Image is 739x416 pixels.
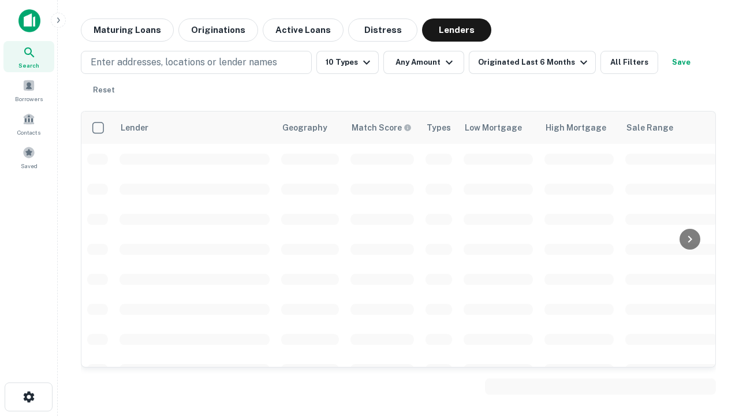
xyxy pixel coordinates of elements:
th: Low Mortgage [458,112,539,144]
button: Lenders [422,18,491,42]
button: Distress [348,18,417,42]
th: Types [420,112,458,144]
button: Save your search to get updates of matches that match your search criteria. [663,51,700,74]
a: Search [3,41,54,72]
div: Capitalize uses an advanced AI algorithm to match your search with the best lender. The match sco... [352,121,412,134]
iframe: Chat Widget [681,287,739,342]
div: Types [427,121,451,135]
p: Enter addresses, locations or lender names [91,55,277,69]
button: Maturing Loans [81,18,174,42]
span: Search [18,61,39,70]
div: Geography [282,121,327,135]
button: Originations [178,18,258,42]
a: Saved [3,142,54,173]
button: Enter addresses, locations or lender names [81,51,312,74]
h6: Match Score [352,121,409,134]
div: Low Mortgage [465,121,522,135]
div: Lender [121,121,148,135]
button: Any Amount [383,51,464,74]
button: All Filters [600,51,658,74]
button: Active Loans [263,18,344,42]
th: Lender [114,112,275,144]
span: Borrowers [15,94,43,103]
button: 10 Types [316,51,379,74]
span: Contacts [17,128,40,137]
img: capitalize-icon.png [18,9,40,32]
a: Borrowers [3,75,54,106]
button: Originated Last 6 Months [469,51,596,74]
a: Contacts [3,108,54,139]
th: High Mortgage [539,112,619,144]
th: Capitalize uses an advanced AI algorithm to match your search with the best lender. The match sco... [345,112,420,144]
th: Sale Range [619,112,723,144]
button: Reset [85,79,122,102]
span: Saved [21,161,38,170]
div: Sale Range [626,121,673,135]
div: Originated Last 6 Months [478,55,591,69]
th: Geography [275,112,345,144]
div: High Mortgage [546,121,606,135]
